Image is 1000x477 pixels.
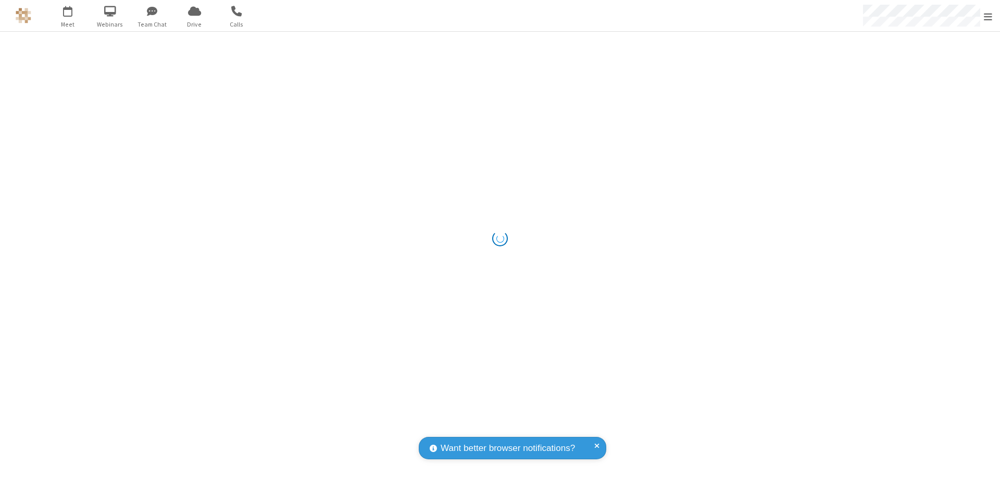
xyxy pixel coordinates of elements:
[175,20,214,29] span: Drive
[91,20,130,29] span: Webinars
[441,442,575,455] span: Want better browser notifications?
[48,20,87,29] span: Meet
[16,8,31,23] img: QA Selenium DO NOT DELETE OR CHANGE
[133,20,172,29] span: Team Chat
[217,20,256,29] span: Calls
